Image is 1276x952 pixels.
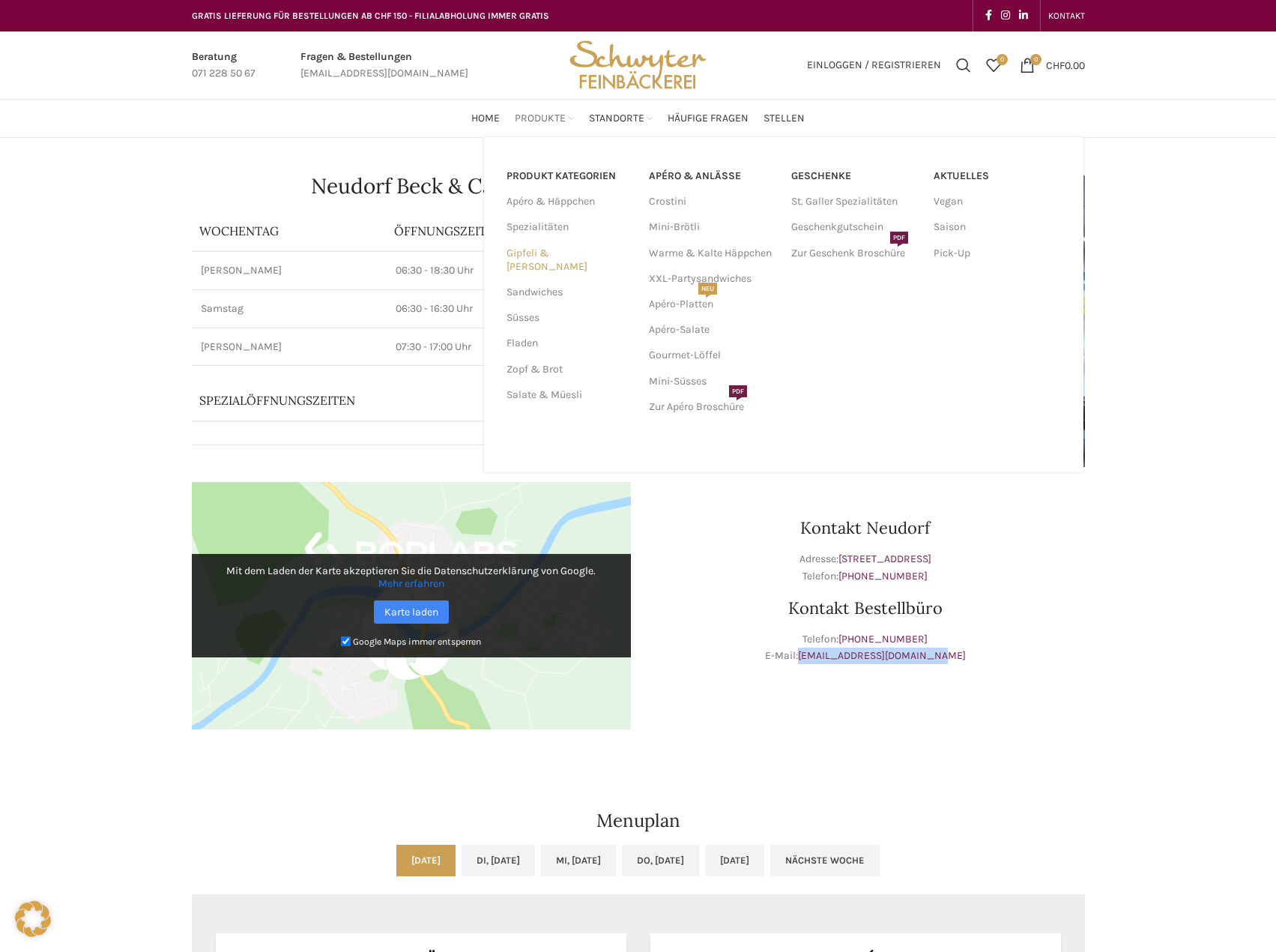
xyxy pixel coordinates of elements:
[799,50,949,80] a: Einloggen / Registrieren
[934,241,1061,266] a: Pick-Up
[981,5,997,26] a: Facebook social link
[199,392,581,409] p: Spezialöffnungszeiten
[192,482,631,729] img: Google Maps
[890,232,908,244] span: PDF
[649,241,776,266] a: Warme & Kalte Häppchen
[705,845,764,876] a: [DATE]
[507,382,631,408] a: Salate & Müesli
[979,50,1009,80] div: Meine Wunschliste
[649,189,776,214] a: Crostini
[649,317,776,343] a: Apéro-Salate
[1046,58,1065,71] span: CHF
[507,357,631,382] a: Zopf & Brot
[201,263,378,278] p: [PERSON_NAME]
[934,163,1061,189] a: Aktuelles
[507,163,631,189] a: PRODUKT KATEGORIEN
[471,112,500,126] span: Home
[807,60,941,70] span: Einloggen / Registrieren
[462,845,535,876] a: Di, [DATE]
[192,812,1085,830] h2: Menuplan
[649,163,776,189] a: APÉRO & ANLÄSSE
[649,343,776,368] a: Gourmet-Löffel
[1048,1,1085,31] a: KONTAKT
[1015,5,1032,26] a: Linkedin social link
[184,103,1092,133] div: Main navigation
[668,112,749,126] span: Häufige Fragen
[646,631,1085,665] p: Telefon: E-Mail:
[589,103,653,133] a: Standorte
[791,241,919,266] a: Zur Geschenk BroschürePDF
[507,305,631,331] a: Süsses
[649,292,776,317] a: Apéro-PlattenNEU
[791,189,919,214] a: St. Galler Spezialitäten
[541,845,616,876] a: Mi, [DATE]
[300,49,468,82] a: Infobox link
[622,845,699,876] a: Do, [DATE]
[374,600,449,624] a: Karte laden
[507,214,631,240] a: Spezialitäten
[764,103,805,133] a: Stellen
[949,50,979,80] a: Suchen
[507,241,631,280] a: Gipfeli & [PERSON_NAME]
[507,189,631,214] a: Apéro & Häppchen
[1030,54,1041,65] span: 0
[649,266,776,292] a: XXL-Partysandwiches
[353,636,481,647] small: Google Maps immer entsperren
[396,301,622,316] p: 06:30 - 16:30 Uhr
[202,564,620,590] p: Mit dem Laden der Karte akzeptieren Sie die Datenschutzerklärung von Google.
[997,54,1008,65] span: 0
[649,369,776,394] a: Mini-Süsses
[192,49,255,82] a: Infobox link
[791,214,919,240] a: Geschenkgutschein
[668,103,749,133] a: Häufige Fragen
[394,223,623,239] p: ÖFFNUNGSZEITEN
[564,31,711,99] img: Bäckerei Schwyter
[589,112,644,126] span: Standorte
[515,103,574,133] a: Produkte
[201,340,378,355] p: [PERSON_NAME]
[798,649,966,662] a: [EMAIL_ADDRESS][DOMAIN_NAME]
[1041,1,1092,31] div: Secondary navigation
[378,577,444,590] a: Mehr erfahren
[201,301,378,316] p: Samstag
[791,163,919,189] a: Geschenke
[396,340,622,355] p: 07:30 - 17:00 Uhr
[838,633,928,645] a: [PHONE_NUMBER]
[396,845,456,876] a: [DATE]
[646,551,1085,585] p: Adresse: Telefon:
[770,845,880,876] a: Nächste Woche
[729,385,747,397] span: PDF
[1046,58,1085,71] bdi: 0.00
[507,331,631,356] a: Fladen
[838,570,928,582] a: [PHONE_NUMBER]
[396,263,622,278] p: 06:30 - 18:30 Uhr
[979,50,1009,80] a: 0
[192,10,549,21] span: GRATIS LIEFERUNG FÜR BESTELLUNGEN AB CHF 150 - FILIALABHOLUNG IMMER GRATIS
[471,103,500,133] a: Home
[199,223,379,239] p: Wochentag
[997,5,1015,26] a: Instagram social link
[698,283,717,295] span: NEU
[1012,50,1092,80] a: 0 CHF0.00
[1048,10,1085,21] span: KONTAKT
[192,175,631,196] h1: Neudorf Beck & Café
[934,189,1061,214] a: Vegan
[646,519,1085,536] h3: Kontakt Neudorf
[649,394,776,420] a: Zur Apéro BroschürePDF
[507,280,631,305] a: Sandwiches
[646,600,1085,616] h3: Kontakt Bestellbüro
[564,58,711,70] a: Site logo
[515,112,566,126] span: Produkte
[649,214,776,240] a: Mini-Brötli
[341,636,351,646] input: Google Maps immer entsperren
[934,214,1061,240] a: Saison
[764,112,805,126] span: Stellen
[838,552,931,565] a: [STREET_ADDRESS]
